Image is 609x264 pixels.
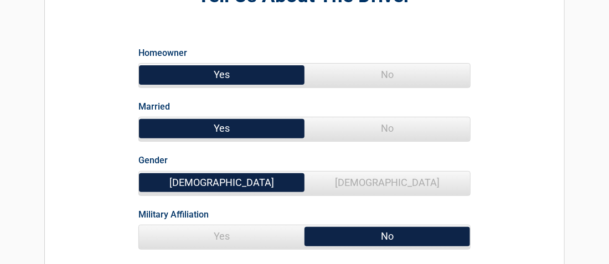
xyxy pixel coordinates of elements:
[139,225,304,247] span: Yes
[304,225,470,247] span: No
[138,153,168,168] label: Gender
[138,99,170,114] label: Married
[304,64,470,86] span: No
[138,207,209,222] label: Military Affiliation
[138,45,187,60] label: Homeowner
[304,117,470,139] span: No
[304,172,470,194] span: [DEMOGRAPHIC_DATA]
[139,117,304,139] span: Yes
[139,64,304,86] span: Yes
[139,172,304,194] span: [DEMOGRAPHIC_DATA]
